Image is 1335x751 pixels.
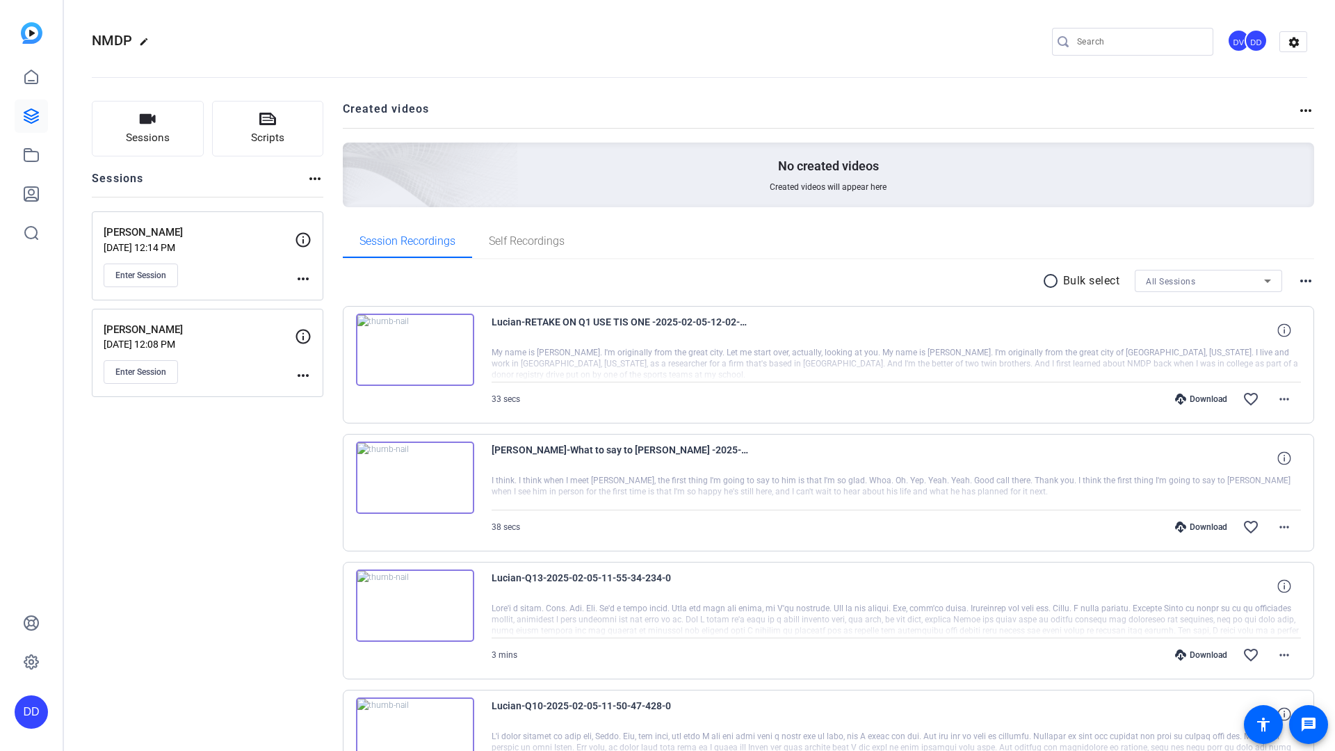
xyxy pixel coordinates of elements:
[778,158,879,175] p: No created videos
[1146,277,1195,286] span: All Sessions
[115,270,166,281] span: Enter Session
[1276,519,1293,535] mat-icon: more_horiz
[104,242,295,253] p: [DATE] 12:14 PM
[1042,273,1063,289] mat-icon: radio_button_unchecked
[489,236,565,247] span: Self Recordings
[1077,33,1202,50] input: Search
[92,170,144,197] h2: Sessions
[126,130,170,146] span: Sessions
[492,394,520,404] span: 33 secs
[356,314,474,386] img: thumb-nail
[1243,391,1259,407] mat-icon: favorite_border
[492,522,520,532] span: 38 secs
[1168,649,1234,661] div: Download
[115,366,166,378] span: Enter Session
[1245,29,1269,54] ngx-avatar: dave delk
[295,367,311,384] mat-icon: more_horiz
[1297,273,1314,289] mat-icon: more_horiz
[1168,522,1234,533] div: Download
[1243,647,1259,663] mat-icon: favorite_border
[1255,716,1272,733] mat-icon: accessibility
[104,322,295,338] p: [PERSON_NAME]
[492,697,749,731] span: Lucian-Q10-2025-02-05-11-50-47-428-0
[492,314,749,347] span: Lucian-RETAKE ON Q1 USE TIS ONE -2025-02-05-12-02-08-279-0
[307,170,323,187] mat-icon: more_horiz
[104,339,295,350] p: [DATE] 12:08 PM
[343,101,1298,128] h2: Created videos
[21,22,42,44] img: blue-gradient.svg
[251,130,284,146] span: Scripts
[104,264,178,287] button: Enter Session
[92,101,204,156] button: Sessions
[1227,29,1252,54] ngx-avatar: David Vogel
[1276,647,1293,663] mat-icon: more_horiz
[1245,29,1268,52] div: DD
[187,5,519,307] img: Creted videos background
[139,37,156,54] mat-icon: edit
[356,570,474,642] img: thumb-nail
[212,101,324,156] button: Scripts
[1276,391,1293,407] mat-icon: more_horiz
[104,225,295,241] p: [PERSON_NAME]
[492,650,517,660] span: 3 mins
[1297,102,1314,119] mat-icon: more_horiz
[1227,29,1250,52] div: DV
[1280,32,1308,53] mat-icon: settings
[356,442,474,514] img: thumb-nail
[104,360,178,384] button: Enter Session
[770,181,887,193] span: Created videos will appear here
[492,570,749,603] span: Lucian-Q13-2025-02-05-11-55-34-234-0
[295,270,311,287] mat-icon: more_horiz
[1063,273,1120,289] p: Bulk select
[359,236,455,247] span: Session Recordings
[492,442,749,475] span: [PERSON_NAME]-What to say to [PERSON_NAME] -2025-02-05-12-00-05-789-0
[1168,394,1234,405] div: Download
[92,32,132,49] span: NMDP
[15,695,48,729] div: DD
[1300,716,1317,733] mat-icon: message
[1243,519,1259,535] mat-icon: favorite_border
